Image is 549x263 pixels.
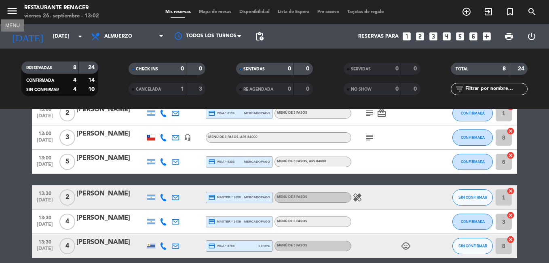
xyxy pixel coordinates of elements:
i: looks_two [415,31,425,42]
strong: 0 [414,66,418,72]
strong: 10 [88,87,96,92]
i: looks_6 [468,31,479,42]
span: Almuerzo [104,34,132,39]
strong: 0 [181,66,184,72]
strong: 24 [518,66,526,72]
strong: 0 [395,86,399,92]
span: CONFIRMADA [461,159,485,164]
span: CANCELADA [136,87,161,91]
span: [DATE] [35,197,55,207]
strong: 3 [199,86,204,92]
span: MENÚ DE 3 PASOS [277,160,326,163]
span: Pre-acceso [313,10,343,14]
span: [DATE] [35,222,55,231]
strong: 1 [181,86,184,92]
i: turned_in_not [505,7,515,17]
span: mercadopago [244,195,270,200]
span: 2 [59,105,75,121]
span: SERVIDAS [351,67,371,71]
strong: 8 [503,66,506,72]
i: credit_card [208,242,215,250]
i: cancel [507,211,515,219]
i: looks_3 [428,31,439,42]
i: filter_list [455,84,465,94]
span: Mapa de mesas [195,10,235,14]
div: viernes 26. septiembre - 13:02 [24,12,99,20]
i: headset_mic [184,134,191,141]
span: print [504,32,514,41]
span: CHECK INS [136,67,158,71]
div: Restaurante Renacer [24,4,99,12]
strong: 0 [199,66,204,72]
i: search [527,7,537,17]
span: 13:30 [35,188,55,197]
span: Mis reservas [161,10,195,14]
span: CONFIRMADA [461,219,485,224]
button: CONFIRMADA [452,214,493,230]
i: power_settings_new [527,32,536,41]
span: SENTADAS [243,67,265,71]
span: MENÚ DE 5 PASOS [277,220,307,223]
span: 13:30 [35,212,55,222]
button: CONFIRMADA [452,105,493,121]
i: cancel [507,187,515,195]
i: looks_one [401,31,412,42]
span: CONFIRMADA [461,111,485,115]
div: [PERSON_NAME] [76,213,145,223]
i: credit_card [208,110,215,117]
i: subject [365,108,374,118]
span: SIN CONFIRMAR [458,244,487,248]
span: visa * 9253 [208,158,234,165]
button: CONFIRMADA [452,154,493,170]
i: add_box [481,31,492,42]
i: [DATE] [6,28,49,45]
strong: 0 [288,66,291,72]
i: menu [6,5,18,17]
button: CONFIRMADA [452,129,493,146]
span: MENÚ DE 3 PASOS [277,244,307,247]
strong: 24 [88,65,96,70]
span: Disponibilidad [235,10,274,14]
span: RE AGENDADA [243,87,273,91]
span: Lista de Espera [274,10,313,14]
i: cancel [507,127,515,135]
span: visa * 8196 [208,110,234,117]
span: 13:00 [35,128,55,138]
span: 13:00 [35,153,55,162]
i: card_giftcard [377,108,386,118]
span: Tarjetas de regalo [343,10,388,14]
strong: 14 [88,77,96,83]
i: subject [365,133,374,142]
span: CONFIRMADA [461,135,485,140]
strong: 0 [414,86,418,92]
span: 13:30 [35,237,55,246]
i: arrow_drop_down [75,32,85,41]
strong: 4 [73,77,76,83]
span: [DATE] [35,246,55,255]
span: SIN CONFIRMAR [26,88,59,92]
span: , ARS 84000 [307,160,326,163]
span: SIN CONFIRMAR [458,195,487,199]
span: MENÚ DE 3 PASOS [277,111,307,115]
input: Filtrar por nombre... [465,85,527,93]
i: child_care [401,241,411,251]
strong: 0 [288,86,291,92]
span: mercadopago [244,219,270,224]
div: MENU [1,21,24,29]
div: LOG OUT [520,24,543,49]
i: looks_5 [455,31,465,42]
span: mercadopago [244,110,270,116]
span: master * 1458 [208,218,241,225]
span: pending_actions [255,32,264,41]
strong: 0 [306,66,311,72]
div: [PERSON_NAME] [76,189,145,199]
button: menu [6,5,18,20]
span: 5 [59,154,75,170]
i: credit_card [208,194,215,201]
span: visa * 5755 [208,242,234,250]
i: credit_card [208,218,215,225]
span: RESERVADAS [26,66,52,70]
strong: 4 [73,87,76,92]
span: , ARS 84000 [239,136,258,139]
button: SIN CONFIRMAR [452,189,493,206]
